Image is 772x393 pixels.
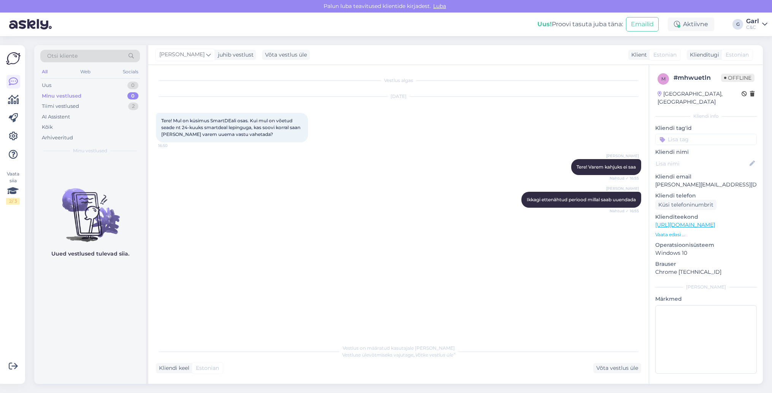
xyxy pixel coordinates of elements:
[655,181,757,189] p: [PERSON_NAME][EMAIL_ADDRESS][DOMAIN_NAME]
[42,134,73,142] div: Arhiveeritud
[577,164,636,170] span: Tere! Varem kahjuks ei saa
[156,93,641,100] div: [DATE]
[42,82,51,89] div: Uus
[655,192,757,200] p: Kliendi telefon
[342,352,455,358] span: Vestluse ülevõtmiseks vajutage
[655,134,757,145] input: Lisa tag
[73,147,107,154] span: Minu vestlused
[128,103,138,110] div: 2
[42,103,79,110] div: Tiimi vestlused
[610,208,639,214] span: Nähtud ✓ 16:55
[127,92,138,100] div: 0
[674,73,721,82] div: # mhwuetln
[42,123,53,131] div: Kõik
[156,364,189,372] div: Kliendi keel
[537,20,623,29] div: Proovi tasuta juba täna:
[655,148,757,156] p: Kliendi nimi
[431,3,448,9] span: Luba
[668,17,714,31] div: Aktiivne
[158,143,187,148] span: 16:50
[159,51,205,59] span: [PERSON_NAME]
[537,21,552,28] b: Uus!
[127,82,138,89] div: 0
[655,284,757,290] div: [PERSON_NAME]
[47,52,78,60] span: Otsi kliente
[593,363,641,373] div: Võta vestlus üle
[161,118,302,137] span: Tere! Mul on küsimus SmartDEali osas. Kui mul on võetud seade nt 24-kuuks smartdeal lepinguga, ka...
[655,213,757,221] p: Klienditeekond
[343,345,455,351] span: Vestlus on määratud kasutajale [PERSON_NAME]
[655,260,757,268] p: Brauser
[6,198,20,205] div: 2 / 3
[687,51,719,59] div: Klienditugi
[655,221,715,228] a: [URL][DOMAIN_NAME]
[721,74,755,82] span: Offline
[655,231,757,238] p: Vaata edasi ...
[6,51,21,66] img: Askly Logo
[655,173,757,181] p: Kliendi email
[196,364,219,372] span: Estonian
[51,250,129,258] p: Uued vestlused tulevad siia.
[626,17,659,32] button: Emailid
[628,51,647,59] div: Klient
[732,19,743,30] div: G
[42,113,70,121] div: AI Assistent
[655,113,757,120] div: Kliendi info
[34,175,146,243] img: No chats
[655,200,716,210] div: Küsi telefoninumbrit
[262,50,310,60] div: Võta vestlus üle
[726,51,749,59] span: Estonian
[413,352,455,358] i: „Võtke vestlus üle”
[606,153,639,159] span: [PERSON_NAME]
[655,295,757,303] p: Märkmed
[661,76,666,82] span: m
[121,67,140,77] div: Socials
[655,249,757,257] p: Windows 10
[746,18,767,30] a: GarlC&C
[655,268,757,276] p: Chrome [TECHNICAL_ID]
[655,241,757,249] p: Operatsioonisüsteem
[42,92,81,100] div: Minu vestlused
[610,175,639,181] span: Nähtud ✓ 16:55
[606,186,639,191] span: [PERSON_NAME]
[656,159,748,168] input: Lisa nimi
[746,18,759,24] div: Garl
[6,170,20,205] div: Vaata siia
[658,90,742,106] div: [GEOGRAPHIC_DATA], [GEOGRAPHIC_DATA]
[653,51,677,59] span: Estonian
[746,24,759,30] div: C&C
[156,77,641,84] div: Vestlus algas
[215,51,254,59] div: juhib vestlust
[527,197,636,202] span: Ikkagi ettenähtud periood millal saab uuendada
[79,67,92,77] div: Web
[40,67,49,77] div: All
[655,124,757,132] p: Kliendi tag'id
